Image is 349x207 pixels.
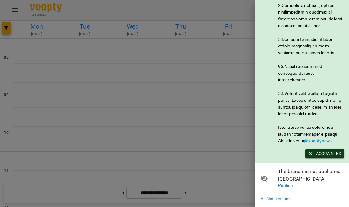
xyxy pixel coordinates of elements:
[309,150,341,157] span: Acquainted
[305,149,344,158] button: Acquainted
[278,183,293,188] a: Publish
[278,168,344,182] span: The branch is not published : [GEOGRAPHIC_DATA]
[260,196,291,202] a: All Notifications
[304,138,332,143] a: @vooptynews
